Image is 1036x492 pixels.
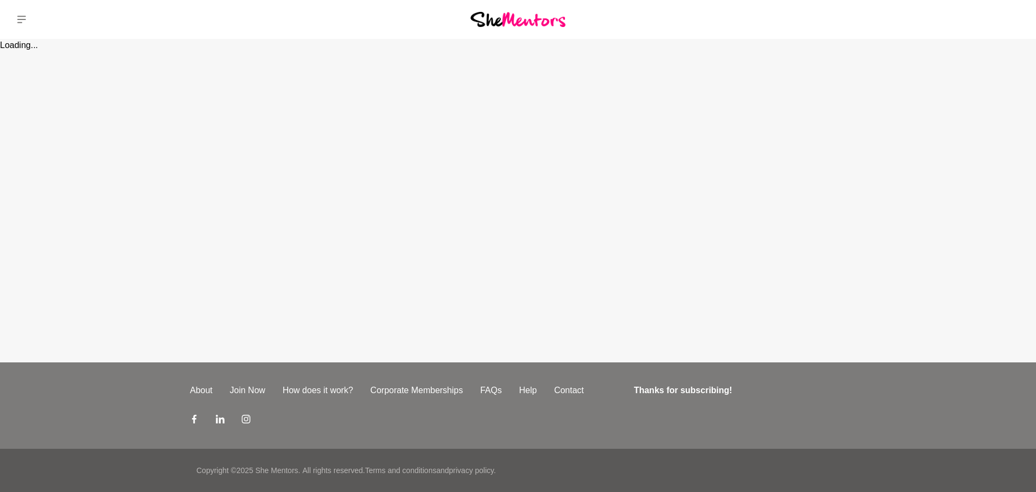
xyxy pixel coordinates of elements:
a: FAQs [472,384,510,397]
a: LinkedIn [216,414,224,427]
a: Corporate Memberships [362,384,472,397]
a: Help [510,384,546,397]
a: Facebook [190,414,199,427]
p: All rights reserved. and . [302,465,495,476]
a: privacy policy [449,466,494,475]
a: Terms and conditions [365,466,436,475]
a: How does it work? [274,384,362,397]
a: Join Now [221,384,274,397]
img: She Mentors Logo [471,12,565,26]
p: Copyright © 2025 She Mentors . [196,465,300,476]
h4: Thanks for subscribing! [634,384,840,397]
a: Contact [546,384,592,397]
a: About [181,384,221,397]
a: Jenny Brownlee [997,6,1023,32]
a: Instagram [242,414,250,427]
